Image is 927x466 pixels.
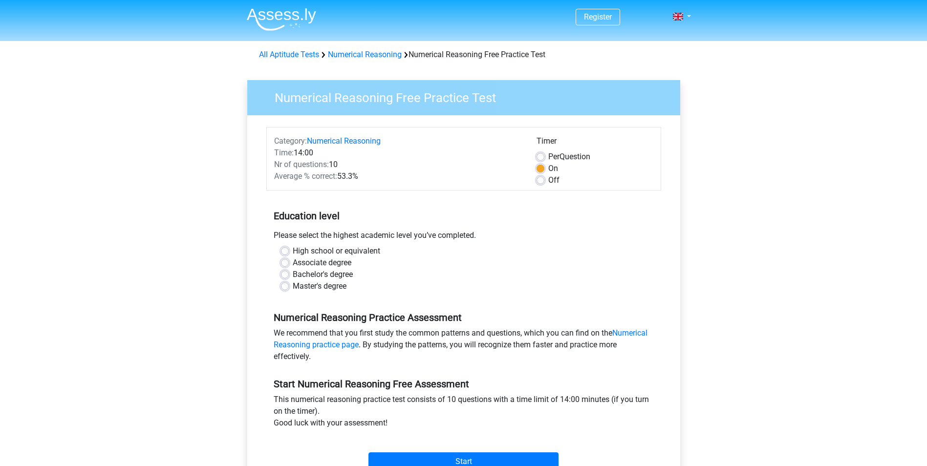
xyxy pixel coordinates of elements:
img: Assessly [247,8,316,31]
a: Numerical Reasoning [328,50,402,59]
span: Per [548,152,560,161]
div: Numerical Reasoning Free Practice Test [255,49,672,61]
h5: Numerical Reasoning Practice Assessment [274,312,654,323]
span: Time: [274,148,294,157]
label: Associate degree [293,257,351,269]
label: High school or equivalent [293,245,380,257]
div: This numerical reasoning practice test consists of 10 questions with a time limit of 14:00 minute... [266,394,661,433]
label: Bachelor's degree [293,269,353,280]
label: On [548,163,558,174]
a: All Aptitude Tests [259,50,319,59]
a: Numerical Reasoning [307,136,381,146]
h5: Start Numerical Reasoning Free Assessment [274,378,654,390]
span: Category: [274,136,307,146]
label: Question [548,151,590,163]
div: Please select the highest academic level you’ve completed. [266,230,661,245]
h3: Numerical Reasoning Free Practice Test [263,86,673,106]
a: Register [584,12,612,21]
div: We recommend that you first study the common patterns and questions, which you can find on the . ... [266,327,661,366]
h5: Education level [274,206,654,226]
div: 14:00 [267,147,529,159]
div: 10 [267,159,529,170]
div: 53.3% [267,170,529,182]
span: Nr of questions: [274,160,329,169]
span: Average % correct: [274,171,337,181]
label: Off [548,174,560,186]
div: Timer [537,135,653,151]
label: Master's degree [293,280,346,292]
